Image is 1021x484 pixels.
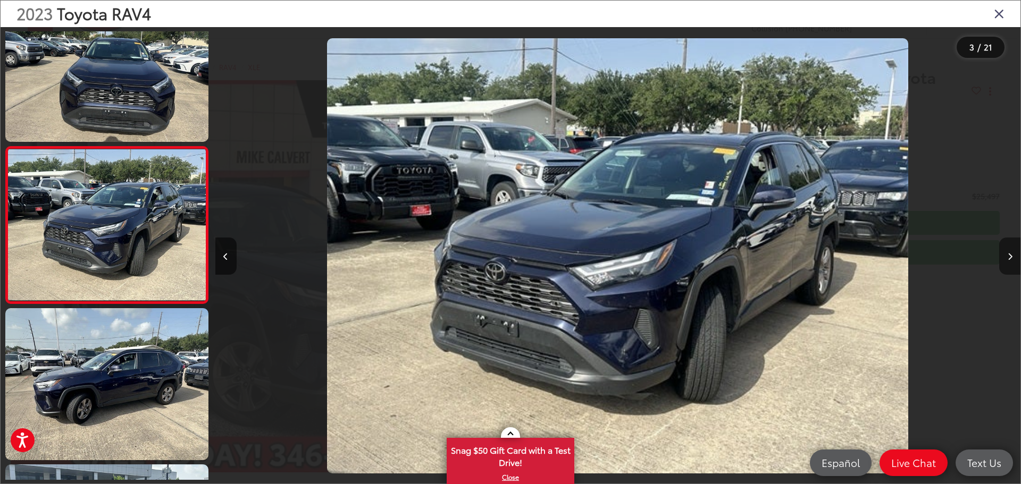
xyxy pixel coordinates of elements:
[984,41,992,53] span: 21
[969,41,974,53] span: 3
[816,456,865,469] span: Español
[448,439,573,471] span: Snag $50 Gift Card with a Test Drive!
[215,237,237,275] button: Previous image
[16,2,53,24] span: 2023
[215,38,1020,474] div: 2023 Toyota RAV4 XLE 2
[956,449,1013,476] a: Text Us
[962,456,1007,469] span: Text Us
[994,6,1005,20] i: Close gallery
[327,38,908,474] img: 2023 Toyota RAV4 XLE
[57,2,151,24] span: Toyota RAV4
[6,149,207,300] img: 2023 Toyota RAV4 XLE
[886,456,941,469] span: Live Chat
[976,44,982,51] span: /
[999,237,1020,275] button: Next image
[810,449,872,476] a: Español
[3,307,210,462] img: 2023 Toyota RAV4 XLE
[880,449,948,476] a: Live Chat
